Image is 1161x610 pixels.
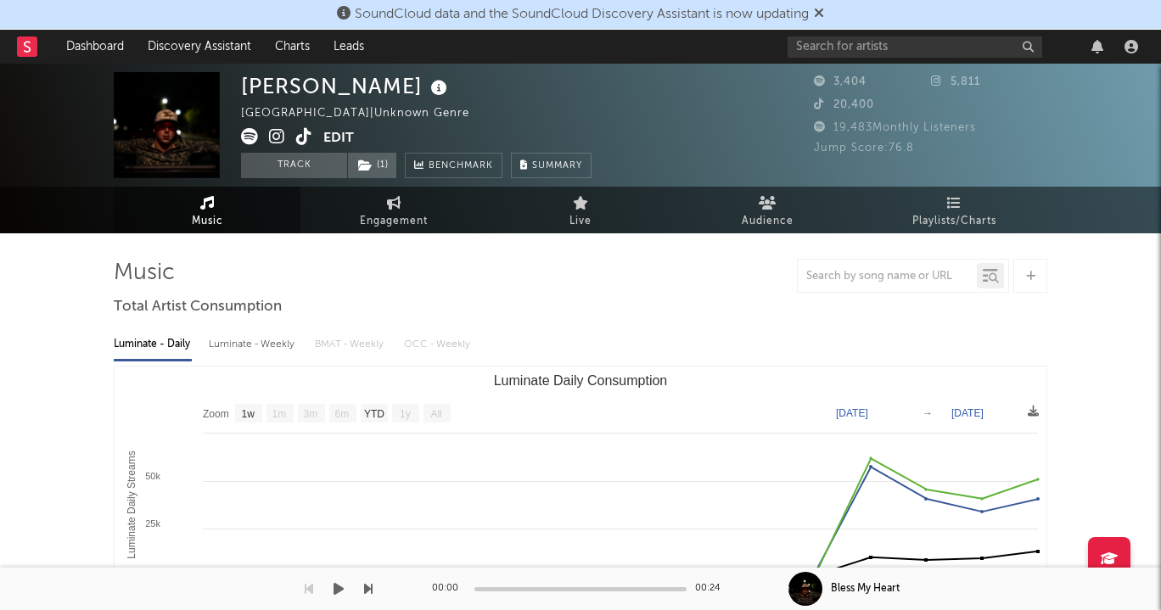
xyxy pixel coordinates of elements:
[814,76,867,87] span: 3,404
[814,8,824,21] span: Dismiss
[114,297,282,317] span: Total Artist Consumption
[405,153,502,178] a: Benchmark
[432,579,466,599] div: 00:00
[300,187,487,233] a: Engagement
[263,30,322,64] a: Charts
[209,330,298,359] div: Luminate - Weekly
[322,30,376,64] a: Leads
[272,408,287,420] text: 1m
[951,407,984,419] text: [DATE]
[912,211,996,232] span: Playlists/Charts
[114,187,300,233] a: Music
[923,407,933,419] text: →
[347,153,397,178] span: ( 1 )
[430,408,441,420] text: All
[304,408,318,420] text: 3m
[836,407,868,419] text: [DATE]
[814,143,914,154] span: Jump Score: 76.8
[400,408,411,420] text: 1y
[569,211,592,232] span: Live
[487,187,674,233] a: Live
[241,72,451,100] div: [PERSON_NAME]
[192,211,223,232] span: Music
[511,153,592,178] button: Summary
[242,408,255,420] text: 1w
[348,153,396,178] button: (1)
[355,8,809,21] span: SoundCloud data and the SoundCloud Discovery Assistant is now updating
[931,76,980,87] span: 5,811
[742,211,794,232] span: Audience
[126,451,137,558] text: Luminate Daily Streams
[364,408,384,420] text: YTD
[145,471,160,481] text: 50k
[114,330,192,359] div: Luminate - Daily
[798,270,977,283] input: Search by song name or URL
[814,99,874,110] span: 20,400
[145,518,160,529] text: 25k
[136,30,263,64] a: Discovery Assistant
[788,36,1042,58] input: Search for artists
[155,566,160,576] text: 0
[241,153,347,178] button: Track
[695,579,729,599] div: 00:24
[814,122,976,133] span: 19,483 Monthly Listeners
[323,128,354,149] button: Edit
[861,187,1047,233] a: Playlists/Charts
[360,211,428,232] span: Engagement
[674,187,861,233] a: Audience
[335,408,350,420] text: 6m
[241,104,489,124] div: [GEOGRAPHIC_DATA] | Unknown Genre
[831,581,900,596] div: Bless My Heart
[203,408,229,420] text: Zoom
[429,156,493,176] span: Benchmark
[532,161,582,171] span: Summary
[494,373,668,388] text: Luminate Daily Consumption
[54,30,136,64] a: Dashboard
